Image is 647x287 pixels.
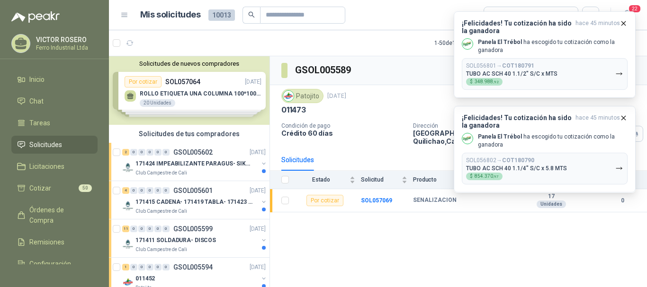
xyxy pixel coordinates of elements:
div: 0 [138,149,145,156]
p: ha escogido tu cotización como la ganadora [478,38,628,54]
p: 011452 [135,274,155,283]
span: Producto [413,176,505,183]
div: 1 [122,264,129,270]
p: [GEOGRAPHIC_DATA], [STREET_ADDRESS] Santander de Quilichao , Cauca [413,129,623,145]
p: 011473 [281,105,306,115]
span: Órdenes de Compra [29,205,89,226]
h1: Mis solicitudes [140,8,201,22]
a: Órdenes de Compra [11,201,98,229]
div: 0 [162,226,170,232]
th: Estado [295,171,361,189]
div: 0 [138,226,145,232]
span: ,92 [493,80,499,84]
img: Company Logo [462,39,473,49]
div: $ [466,173,503,180]
div: 0 [154,149,162,156]
span: Estado [295,176,348,183]
span: Licitaciones [29,161,64,172]
b: SENALIZACION [413,197,457,204]
div: 0 [138,187,145,194]
p: Club Campestre de Cali [135,208,187,215]
a: Remisiones [11,233,98,251]
div: 0 [130,226,137,232]
img: Company Logo [462,133,473,144]
p: Dirección [413,122,623,129]
img: Company Logo [122,200,134,211]
div: 1 - 50 de 1552 [434,35,496,51]
p: TUBO AC SCH 40 1.1/2" S/C x MTS [466,70,557,77]
p: [DATE] [250,263,266,272]
p: VICTOR ROSERO [36,36,95,43]
span: 10013 [208,9,235,21]
th: Solicitud [361,171,413,189]
button: SOL056802→COT180790TUBO AC SCH 40 1.1/4" S/C x 5.8 MTS$854.370,97 [462,153,628,184]
div: 0 [162,149,170,156]
h3: ¡Felicidades! Tu cotización ha sido la ganadora [462,114,572,129]
div: 0 [146,264,153,270]
span: 22 [628,4,641,13]
a: Solicitudes [11,136,98,154]
p: GSOL005594 [173,264,213,270]
div: 0 [130,264,137,270]
div: Solicitudes [281,155,314,165]
a: 11 0 0 0 0 0 GSOL005599[DATE] Company Logo171411 SOLDADURA- DISCOSClub Campestre de Cali [122,223,268,253]
p: Condición de pago [281,122,405,129]
p: 171424 IMPEABILIZANTE PARAGUS- SIKALASTIC [135,159,253,168]
span: hace 45 minutos [575,114,620,129]
h3: ¡Felicidades! Tu cotización ha sido la ganadora [462,19,572,35]
span: Tareas [29,118,50,128]
p: [DATE] [250,186,266,195]
span: 348.988 [475,79,499,84]
div: 0 [154,187,162,194]
p: GSOL005602 [173,149,213,156]
a: Licitaciones [11,157,98,175]
span: hace 45 minutos [575,19,620,35]
th: Producto [413,171,519,189]
b: SOL057069 [361,197,392,204]
span: Solicitud [361,176,400,183]
span: Inicio [29,74,45,85]
button: SOL056801→COT180791TUBO AC SCH 40 1.1/2" S/C x MTS$348.988,92 [462,58,628,90]
p: SOL056802 → [466,157,534,164]
p: GSOL005599 [173,226,213,232]
div: 0 [146,149,153,156]
div: Patojito [281,89,323,103]
div: 0 [162,264,170,270]
p: 171415 CADENA- 171419 TABLA- 171423 VARILLA [135,198,253,207]
div: $ [466,78,503,86]
p: Crédito 60 días [281,129,405,137]
p: [DATE] [250,225,266,234]
span: search [248,11,255,18]
div: Unidades [537,200,566,208]
b: Panela El Trébol [478,133,522,140]
div: 0 [138,264,145,270]
p: TUBO AC SCH 40 1.1/4" S/C x 5.8 MTS [466,165,567,172]
p: 171411 SOLDADURA- DISCOS [135,236,216,245]
div: 2 [122,149,129,156]
img: Logo peakr [11,11,60,23]
button: ¡Felicidades! Tu cotización ha sido la ganadorahace 45 minutos Company LogoPanela El Trébol ha es... [454,11,636,98]
p: ha escogido tu cotización como la ganadora [478,133,628,149]
button: ¡Felicidades! Tu cotización ha sido la ganadorahace 45 minutos Company LogoPanela El Trébol ha es... [454,106,636,192]
div: 0 [146,226,153,232]
p: SOL056801 → [466,62,534,70]
img: Company Logo [122,162,134,173]
p: GSOL005601 [173,187,213,194]
a: Chat [11,92,98,110]
b: Panela El Trébol [478,39,522,45]
div: 0 [130,149,137,156]
p: [DATE] [250,148,266,157]
h3: GSOL005589 [295,63,352,78]
span: Chat [29,96,44,106]
div: 0 [130,187,137,194]
a: Cotizar50 [11,179,98,197]
div: 4 [122,187,129,194]
span: ,97 [493,174,499,179]
p: Ferro Industrial Ltda [36,45,95,51]
a: Tareas [11,114,98,132]
img: Company Logo [283,91,294,101]
div: Solicitudes de nuevos compradoresPor cotizarSOL057064[DATE] ROLLO ETIQUETA UNA COLUMNA 100*100*50... [109,56,270,125]
button: Solicitudes de nuevos compradores [113,60,266,67]
button: 22 [619,7,636,24]
a: 4 0 0 0 0 0 GSOL005601[DATE] Company Logo171415 CADENA- 171419 TABLA- 171423 VARILLAClub Campestr... [122,185,268,215]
